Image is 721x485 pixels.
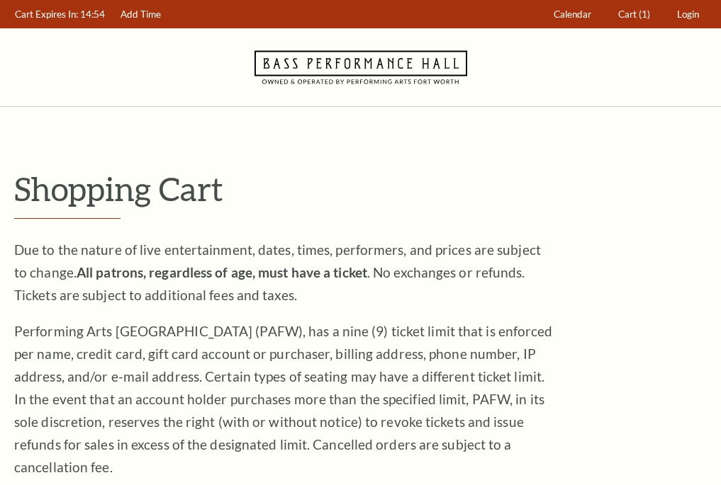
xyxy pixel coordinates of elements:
[15,8,78,20] span: Cart Expires In:
[639,8,650,20] span: (1)
[671,1,706,28] a: Login
[14,171,707,207] p: Shopping Cart
[554,8,591,20] span: Calendar
[14,320,553,479] p: Performing Arts [GEOGRAPHIC_DATA] (PAFW), has a nine (9) ticket limit that is enforced per name, ...
[80,8,105,20] span: 14:54
[612,1,657,28] a: Cart (1)
[547,1,598,28] a: Calendar
[677,8,699,20] span: Login
[77,264,367,280] strong: All patrons, regardless of age, must have a ticket
[14,241,541,303] span: Due to the nature of live entertainment, dates, times, performers, and prices are subject to chan...
[114,1,168,28] a: Add Time
[618,8,637,20] span: Cart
